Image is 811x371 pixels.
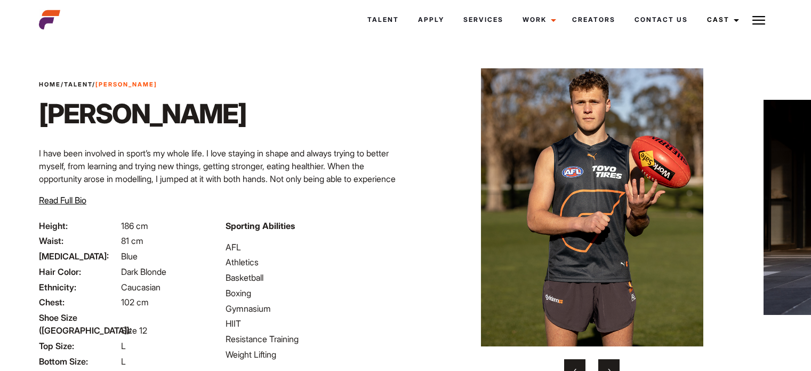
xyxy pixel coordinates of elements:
[121,356,126,367] span: L
[226,287,399,299] li: Boxing
[121,341,126,351] span: L
[563,5,625,34] a: Creators
[39,250,119,263] span: [MEDICAL_DATA]:
[121,251,138,262] span: Blue
[95,81,157,88] strong: [PERSON_NAME]
[64,81,92,88] a: Talent
[226,220,295,231] strong: Sporting Abilities
[625,5,697,34] a: Contact Us
[39,98,246,130] h1: [PERSON_NAME]
[752,14,765,27] img: Burger icon
[39,219,119,232] span: Height:
[39,234,119,247] span: Waist:
[697,5,745,34] a: Cast
[121,297,149,307] span: 102 cm
[121,282,160,293] span: Caucasian
[121,235,143,246] span: 81 cm
[358,5,408,34] a: Talent
[39,355,119,368] span: Bottom Size:
[39,195,86,206] span: Read Full Bio
[39,80,157,89] span: / /
[226,302,399,315] li: Gymnasium
[121,220,148,231] span: 186 cm
[121,266,166,277] span: Dark Blonde
[39,296,119,309] span: Chest:
[226,333,399,345] li: Resistance Training
[39,311,119,337] span: Shoe Size ([GEOGRAPHIC_DATA]):
[39,147,399,224] p: I have been involved in sport’s my whole life. I love staying in shape and always trying to bette...
[408,5,454,34] a: Apply
[121,325,147,336] span: Size 12
[454,5,513,34] a: Services
[226,348,399,361] li: Weight Lifting
[39,9,60,30] img: cropped-aefm-brand-fav-22-square.png
[39,81,61,88] a: Home
[39,340,119,352] span: Top Size:
[226,317,399,330] li: HIIT
[513,5,563,34] a: Work
[226,241,399,254] li: AFL
[226,271,399,284] li: Basketball
[39,265,119,278] span: Hair Color:
[39,281,119,294] span: Ethnicity:
[39,194,86,207] button: Read Full Bio
[226,256,399,269] li: Athletics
